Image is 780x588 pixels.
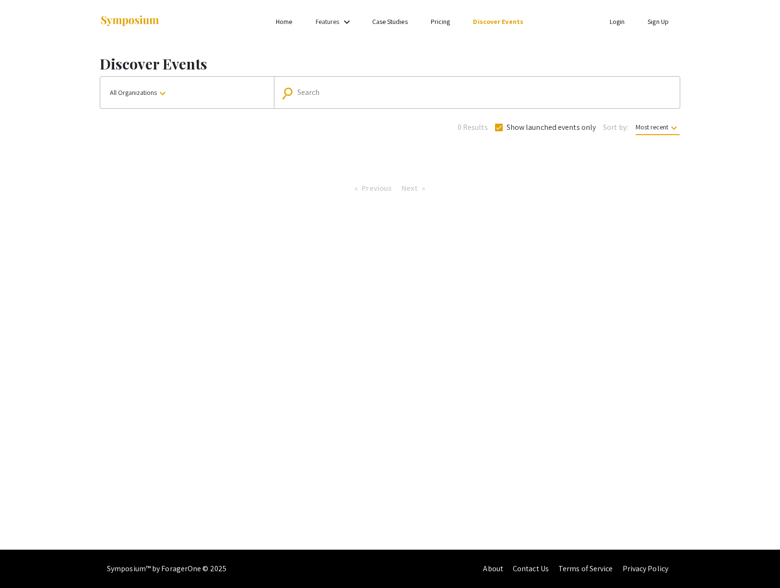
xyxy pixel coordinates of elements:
[610,17,625,26] a: Login
[316,17,340,26] a: Features
[362,183,391,193] span: Previous
[668,122,680,134] mat-icon: keyboard_arrow_down
[283,85,297,102] mat-icon: Search
[341,16,353,28] mat-icon: Expand Features list
[558,564,613,574] a: Terms of Service
[100,55,680,72] h1: Discover Events
[507,122,596,133] span: Show launched events only
[636,123,680,135] span: Most recent
[100,77,274,108] button: All Organizations
[110,88,168,97] span: All Organizations
[350,181,430,196] ul: Pagination
[473,17,523,26] a: Discover Events
[431,17,450,26] a: Pricing
[107,550,226,588] div: Symposium™ by ForagerOne © 2025
[648,17,669,26] a: Sign Up
[628,118,687,136] button: Most recent
[513,564,549,574] a: Contact Us
[7,545,41,581] iframe: Chat
[276,17,292,26] a: Home
[157,88,168,99] mat-icon: keyboard_arrow_down
[402,183,417,193] span: Next
[458,122,488,133] span: 0 Results
[100,15,160,28] img: Symposium by ForagerOne
[623,564,668,574] a: Privacy Policy
[372,17,408,26] a: Case Studies
[483,564,503,574] a: About
[603,122,628,133] span: Sort by:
